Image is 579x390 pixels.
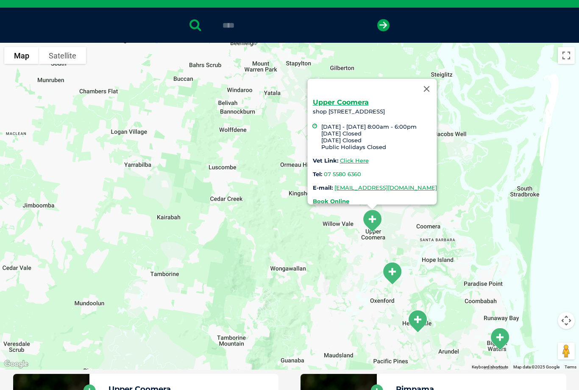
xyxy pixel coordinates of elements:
[358,206,386,236] div: Upper Coomera
[404,306,431,336] div: Helensvale Square
[2,359,30,370] a: Click to see this area on Google Maps
[513,365,560,369] span: Map data ©2025 Google
[558,312,575,329] button: Map camera controls
[565,365,576,369] a: Terms
[4,47,39,64] button: Show street map
[486,324,514,354] div: Biggera Waters
[313,98,369,106] a: Upper Coomera
[378,258,406,288] div: Oxenford
[313,157,338,164] strong: Vet Link:
[417,79,437,99] button: Close
[313,99,437,205] div: shop [STREET_ADDRESS]
[340,157,369,164] a: Click Here
[324,171,361,177] a: 07 5580 6360
[39,47,86,64] button: Show satellite imagery
[313,171,322,177] strong: Tel:
[334,184,437,191] a: [EMAIL_ADDRESS][DOMAIN_NAME]
[313,198,349,205] a: Book Online
[558,47,575,64] button: Toggle fullscreen view
[2,359,30,370] img: Google
[313,184,333,191] strong: E-mail:
[321,123,437,150] li: [DATE] - [DATE] 8:00am - 6:00pm [DATE] Closed [DATE] Closed Public Holidays Closed
[558,343,575,360] button: Drag Pegman onto the map to open Street View
[472,364,508,370] button: Keyboard shortcuts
